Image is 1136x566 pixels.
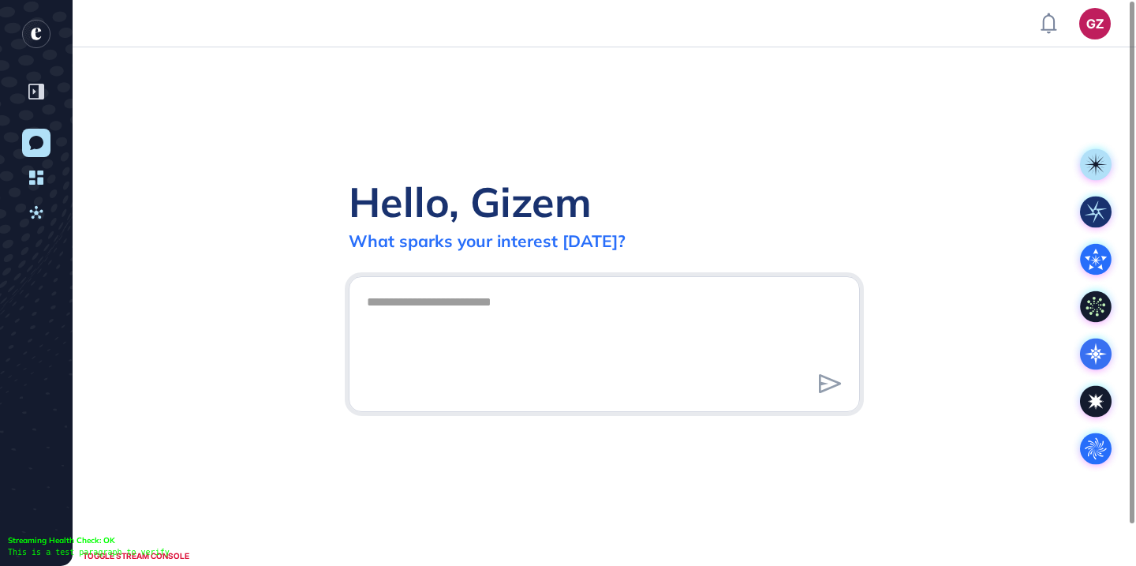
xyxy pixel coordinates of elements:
[349,231,626,251] div: What sparks your interest [DATE]?
[349,176,592,227] div: Hello, Gizem
[79,546,193,566] div: TOGGLE STREAM CONSOLE
[1079,8,1111,39] button: GZ
[22,20,50,48] div: entrapeer-logo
